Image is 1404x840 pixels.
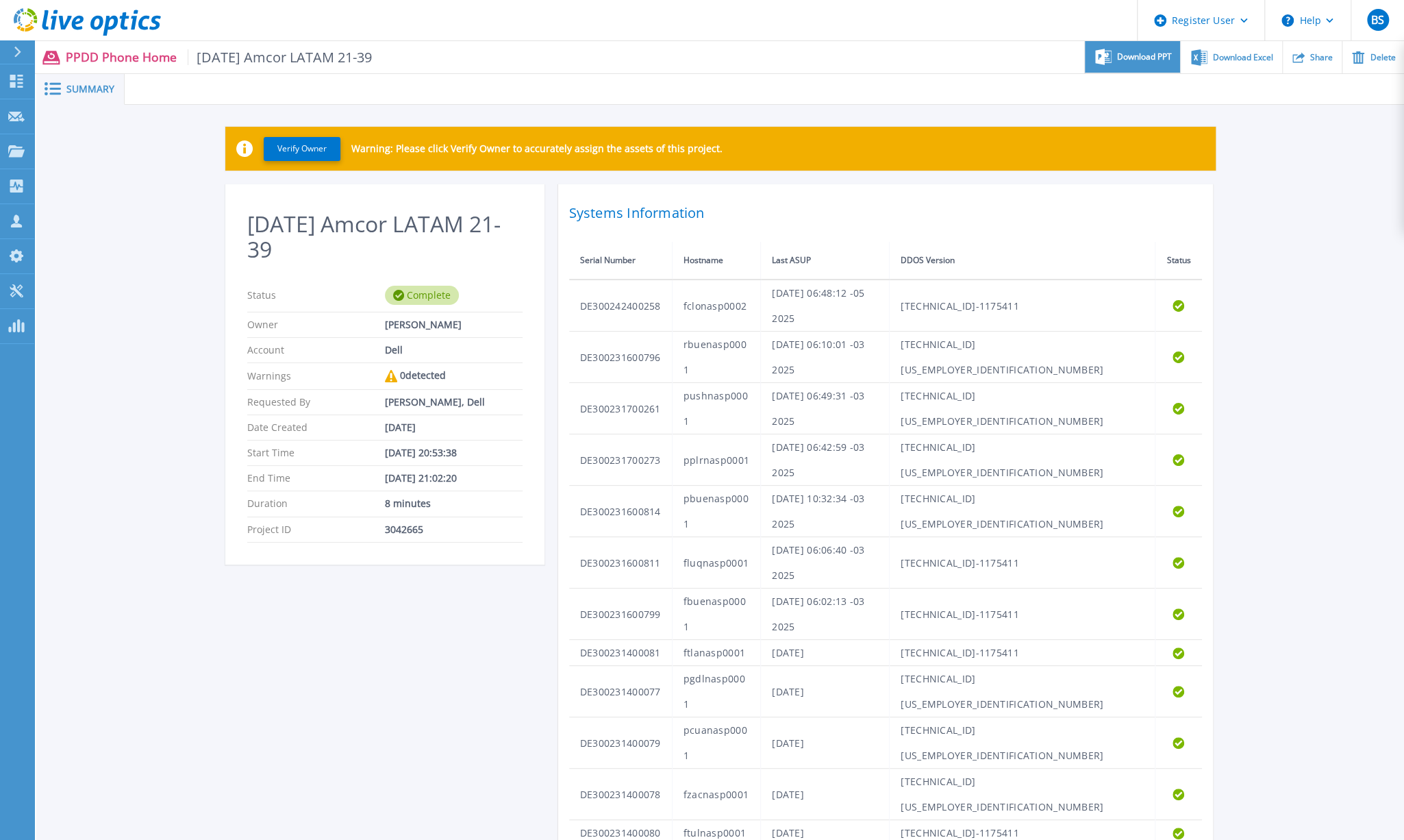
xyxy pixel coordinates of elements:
[890,769,1155,820] td: [TECHNICAL_ID][US_EMPLOYER_IDENTIFICATION_NUMBER]
[188,49,373,65] span: [DATE] Amcor LATAM 21-39
[385,286,459,305] div: Complete
[264,137,340,161] button: Verify Owner
[385,370,523,382] div: 0 detected
[672,332,761,383] td: rbuenasp0001
[672,640,761,666] td: ftlanasp0001
[569,666,673,717] td: DE300231400077
[761,486,890,537] td: [DATE] 10:32:34 -03 2025
[1371,14,1384,25] span: BS
[890,280,1155,332] td: [TECHNICAL_ID]-1175411
[385,345,523,356] div: Dell
[761,589,890,640] td: [DATE] 06:02:13 -03 2025
[890,332,1155,383] td: [TECHNICAL_ID][US_EMPLOYER_IDENTIFICATION_NUMBER]
[569,242,673,280] th: Serial Number
[247,345,385,356] p: Account
[569,332,673,383] td: DE300231600796
[247,370,385,382] p: Warnings
[761,280,890,332] td: [DATE] 06:48:12 -05 2025
[1117,53,1172,61] span: Download PPT
[761,434,890,486] td: [DATE] 06:42:59 -03 2025
[247,524,385,535] p: Project ID
[672,383,761,434] td: pushnasp0001
[1310,53,1333,62] span: Share
[247,397,385,408] p: Requested By
[761,332,890,383] td: [DATE] 06:10:01 -03 2025
[672,589,761,640] td: fbuenasp0001
[569,383,673,434] td: DE300231700261
[672,666,761,717] td: pgdlnasp0001
[385,473,523,484] div: [DATE] 21:02:20
[247,473,385,484] p: End Time
[385,422,523,433] div: [DATE]
[1155,242,1202,280] th: Status
[890,537,1155,589] td: [TECHNICAL_ID]-1175411
[890,383,1155,434] td: [TECHNICAL_ID][US_EMPLOYER_IDENTIFICATION_NUMBER]
[761,383,890,434] td: [DATE] 06:49:31 -03 2025
[569,717,673,769] td: DE300231400079
[672,434,761,486] td: pplrnasp0001
[247,286,385,305] p: Status
[890,242,1155,280] th: DDOS Version
[66,84,114,94] span: Summary
[385,447,523,458] div: [DATE] 20:53:38
[569,769,673,820] td: DE300231400078
[672,717,761,769] td: pcuanasp0001
[569,589,673,640] td: DE300231600799
[672,537,761,589] td: fluqnasp0001
[761,640,890,666] td: [DATE]
[1213,53,1273,62] span: Download Excel
[890,717,1155,769] td: [TECHNICAL_ID][US_EMPLOYER_IDENTIFICATION_NUMBER]
[890,434,1155,486] td: [TECHNICAL_ID][US_EMPLOYER_IDENTIFICATION_NUMBER]
[672,242,761,280] th: Hostname
[890,589,1155,640] td: [TECHNICAL_ID]-1175411
[385,319,523,330] div: [PERSON_NAME]
[761,242,890,280] th: Last ASUP
[66,49,373,65] p: PPDD Phone Home
[569,486,673,537] td: DE300231600814
[672,280,761,332] td: fclonasp0002
[569,280,673,332] td: DE300242400258
[761,537,890,589] td: [DATE] 06:06:40 -03 2025
[890,486,1155,537] td: [TECHNICAL_ID][US_EMPLOYER_IDENTIFICATION_NUMBER]
[761,717,890,769] td: [DATE]
[247,422,385,433] p: Date Created
[385,498,523,509] div: 8 minutes
[761,769,890,820] td: [DATE]
[247,447,385,458] p: Start Time
[672,486,761,537] td: pbuenasp0001
[890,666,1155,717] td: [TECHNICAL_ID][US_EMPLOYER_IDENTIFICATION_NUMBER]
[385,524,523,535] div: 3042665
[569,201,1202,225] h2: Systems Information
[890,640,1155,666] td: [TECHNICAL_ID]-1175411
[385,397,523,408] div: [PERSON_NAME], Dell
[247,319,385,330] p: Owner
[569,434,673,486] td: DE300231700273
[351,143,723,154] p: Warning: Please click Verify Owner to accurately assign the assets of this project.
[1370,53,1395,62] span: Delete
[247,212,523,262] h2: [DATE] Amcor LATAM 21-39
[672,769,761,820] td: fzacnasp0001
[761,666,890,717] td: [DATE]
[569,640,673,666] td: DE300231400081
[247,498,385,509] p: Duration
[569,537,673,589] td: DE300231600811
